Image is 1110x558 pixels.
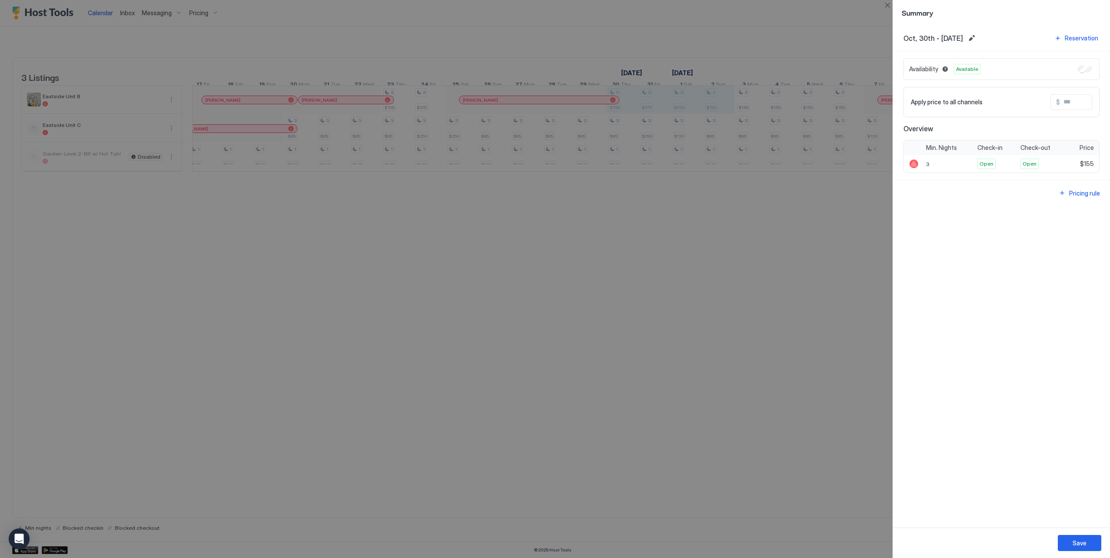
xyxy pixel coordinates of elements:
[980,160,993,168] span: Open
[911,98,983,106] span: Apply price to all channels
[1057,187,1101,199] button: Pricing rule
[977,144,1003,152] span: Check-in
[926,144,957,152] span: Min. Nights
[966,33,977,43] button: Edit date range
[903,34,963,43] span: Oct, 30th - [DATE]
[926,161,929,167] span: 3
[902,7,1101,18] span: Summary
[903,124,1100,133] span: Overview
[1053,32,1100,44] button: Reservation
[1080,144,1094,152] span: Price
[1065,33,1098,43] div: Reservation
[1080,160,1094,168] span: $155
[909,65,938,73] span: Availability
[1023,160,1036,168] span: Open
[956,65,978,73] span: Available
[1073,538,1087,548] div: Save
[940,64,950,74] button: Blocked dates override all pricing rules and remain unavailable until manually unblocked
[1020,144,1050,152] span: Check-out
[9,528,30,549] div: Open Intercom Messenger
[1069,189,1100,198] div: Pricing rule
[1058,535,1101,551] button: Save
[1056,98,1060,106] span: $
